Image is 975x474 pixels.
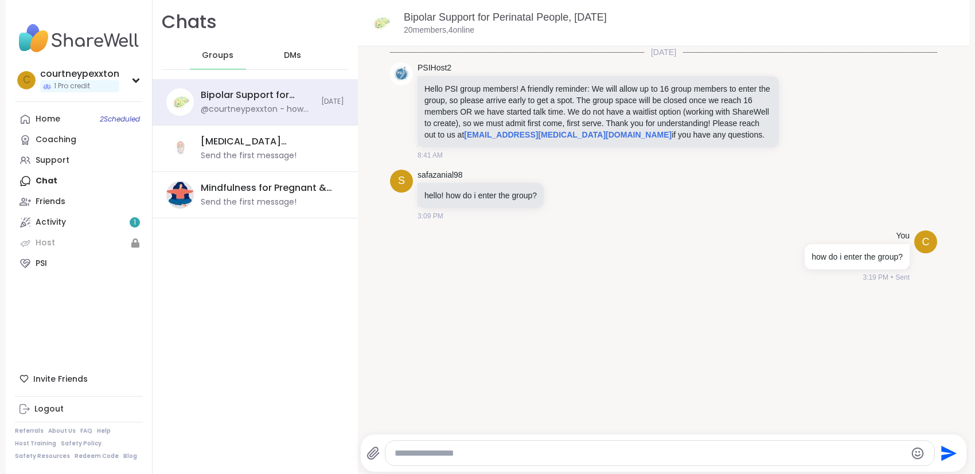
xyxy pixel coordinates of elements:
[201,182,337,194] div: Mindfulness for Pregnant & [MEDICAL_DATA] Parents, [DATE]
[935,440,961,466] button: Send
[36,155,69,166] div: Support
[911,446,925,460] button: Emoji picker
[36,217,66,228] div: Activity
[895,272,910,283] span: Sent
[812,251,903,263] p: how do i enter the group?
[166,181,194,209] img: Mindfulness for Pregnant & Postpartum Parents, Oct 08
[201,135,337,148] div: [MEDICAL_DATA] [MEDICAL_DATA] Parents, [DATE]
[922,234,930,250] span: c
[15,212,143,233] a: Activity1
[896,230,910,242] h4: You
[367,9,395,37] img: Bipolar Support for Perinatal People, Oct 06
[36,237,55,249] div: Host
[36,258,47,269] div: PSI
[48,427,76,435] a: About Us
[80,427,92,435] a: FAQ
[36,113,60,125] div: Home
[395,448,905,459] textarea: Type your message
[398,173,405,189] span: s
[61,440,102,448] a: Safety Policy
[97,427,111,435] a: Help
[54,81,90,91] span: 1 Pro credit
[201,150,297,162] div: Send the first message!
[123,452,137,460] a: Blog
[891,272,893,283] span: •
[424,190,537,201] p: hello! how do i enter the group?
[404,11,607,23] a: Bipolar Support for Perinatal People, [DATE]
[464,130,672,139] a: [EMAIL_ADDRESS][MEDICAL_DATA][DOMAIN_NAME]
[284,50,301,61] span: DMs
[15,399,143,420] a: Logout
[424,83,772,140] p: Hello PSI group members! A friendly reminder: We will allow up to 16 group members to enter the g...
[418,150,443,160] span: 8:41 AM
[390,62,413,85] img: https://sharewell-space-live.sfo3.digitaloceanspaces.com/user-generated/59b41db4-90de-4206-a750-c...
[166,88,194,116] img: Bipolar Support for Perinatal People, Oct 06
[15,18,143,58] img: ShareWell Nav Logo
[36,196,65,207] div: Friends
[15,150,143,171] a: Support
[15,369,143,389] div: Invite Friends
[201,89,314,101] div: Bipolar Support for Perinatal People, [DATE]
[75,452,119,460] a: Redeem Code
[201,197,297,208] div: Send the first message!
[15,191,143,212] a: Friends
[23,73,30,88] span: c
[202,50,233,61] span: Groups
[863,272,888,283] span: 3:19 PM
[40,68,119,80] div: courtneypexxton
[166,135,194,162] img: NICU Postpartum Parents, Oct 09
[15,452,70,460] a: Safety Resources
[15,130,143,150] a: Coaching
[36,134,76,146] div: Coaching
[15,253,143,274] a: PSI
[15,427,44,435] a: Referrals
[201,104,314,115] div: @courtneypexxton - how do i enter the group?
[15,233,143,253] a: Host
[15,109,143,130] a: Home2Scheduled
[321,97,344,107] span: [DATE]
[418,211,443,221] span: 3:09 PM
[162,9,217,35] h1: Chats
[34,404,64,415] div: Logout
[404,25,474,36] p: 20 members, 4 online
[644,46,683,58] span: [DATE]
[418,170,463,181] a: safazanial98
[418,62,451,74] a: PSIHost2
[134,218,136,228] span: 1
[15,440,56,448] a: Host Training
[100,115,140,124] span: 2 Scheduled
